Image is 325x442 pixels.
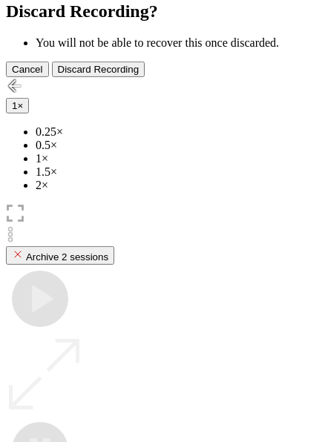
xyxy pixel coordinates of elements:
[36,152,319,165] li: 1×
[52,62,145,77] button: Discard Recording
[36,179,319,192] li: 2×
[36,139,319,152] li: 0.5×
[12,248,108,263] div: Archive 2 sessions
[6,246,114,265] button: Archive 2 sessions
[36,36,319,50] li: You will not be able to recover this once discarded.
[6,98,29,113] button: 1×
[6,1,319,22] h2: Discard Recording?
[6,62,49,77] button: Cancel
[36,125,319,139] li: 0.25×
[36,165,319,179] li: 1.5×
[12,100,17,111] span: 1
